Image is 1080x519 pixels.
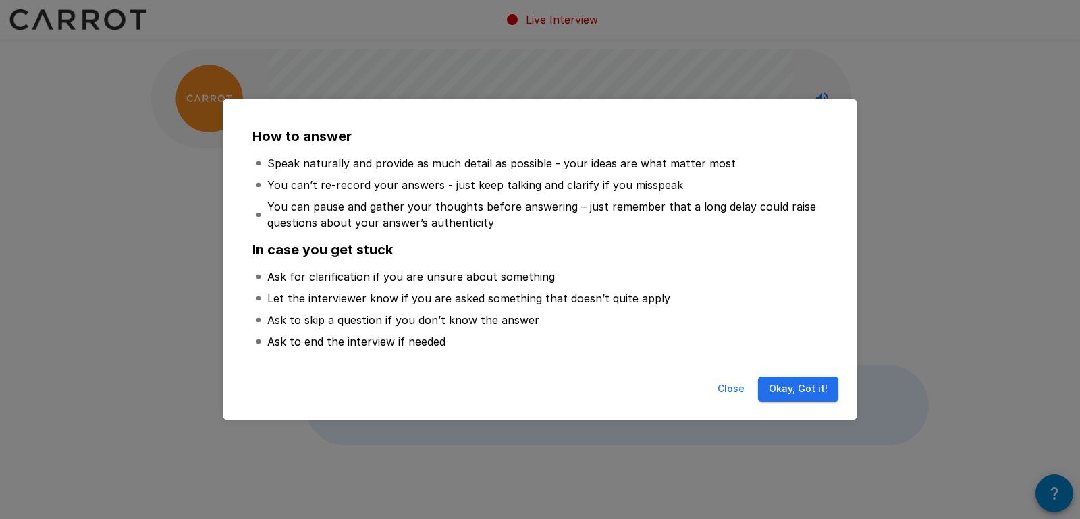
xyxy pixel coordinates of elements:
p: Ask to end the interview if needed [267,333,446,350]
p: Speak naturally and provide as much detail as possible - your ideas are what matter most [267,155,736,171]
b: How to answer [252,128,352,144]
b: In case you get stuck [252,242,393,258]
p: You can’t re-record your answers - just keep talking and clarify if you misspeak [267,177,683,193]
p: Ask for clarification if you are unsure about something [267,269,555,285]
p: You can pause and gather your thoughts before answering – just remember that a long delay could r... [267,198,825,231]
button: Okay, Got it! [758,377,838,402]
p: Ask to skip a question if you don’t know the answer [267,312,539,328]
p: Let the interviewer know if you are asked something that doesn’t quite apply [267,290,670,306]
button: Close [709,377,753,402]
